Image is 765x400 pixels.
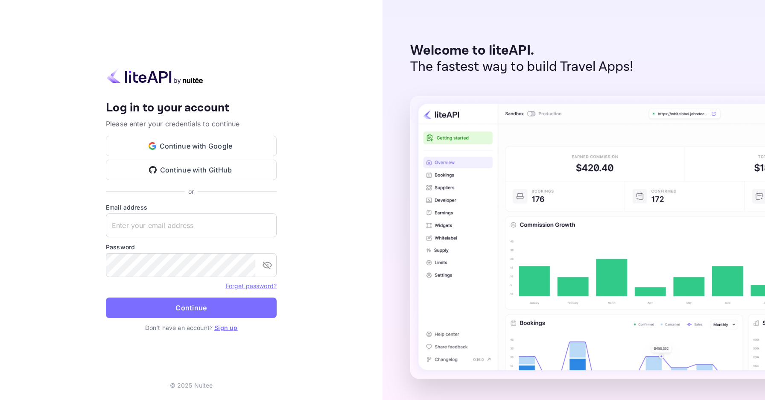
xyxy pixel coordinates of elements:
a: Sign up [214,324,237,331]
p: The fastest way to build Travel Apps! [410,59,634,75]
a: Forget password? [226,282,277,289]
p: © 2025 Nuitee [170,381,213,390]
button: Continue with GitHub [106,160,277,180]
p: Welcome to liteAPI. [410,43,634,59]
p: Don't have an account? [106,323,277,332]
label: Password [106,242,277,251]
img: liteapi [106,68,204,85]
button: Continue with Google [106,136,277,156]
p: or [188,187,194,196]
a: Forget password? [226,281,277,290]
button: toggle password visibility [259,257,276,274]
label: Email address [106,203,277,212]
button: Continue [106,298,277,318]
p: Please enter your credentials to continue [106,119,277,129]
h4: Log in to your account [106,101,277,116]
input: Enter your email address [106,213,277,237]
